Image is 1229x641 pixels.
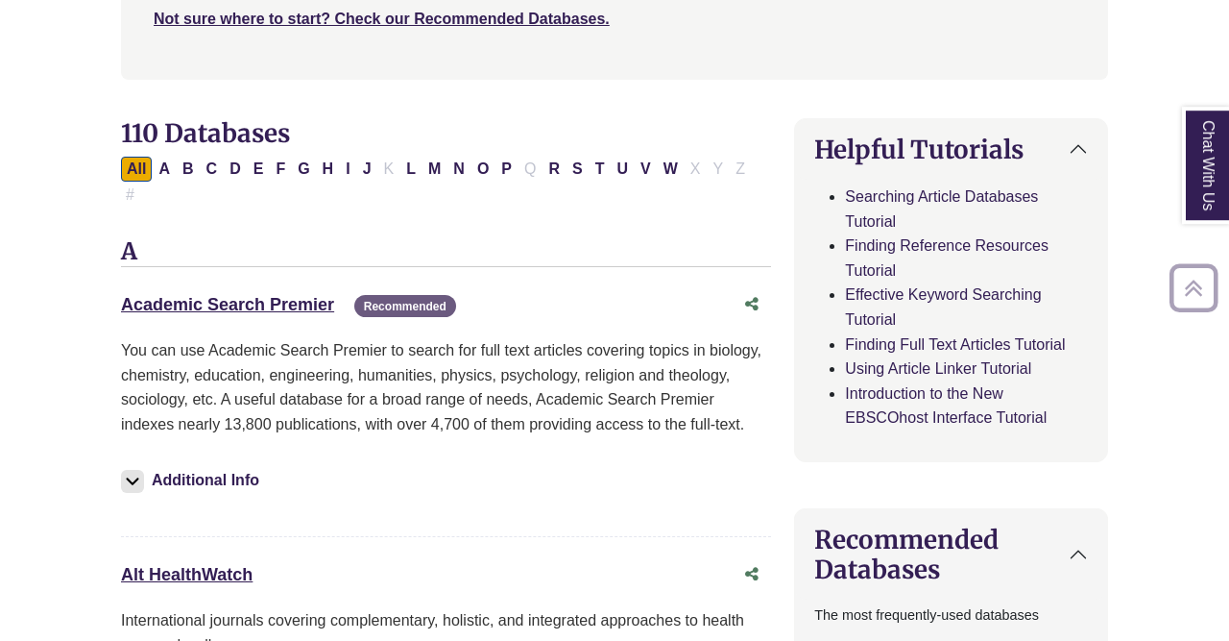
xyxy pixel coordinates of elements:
[845,188,1038,230] a: Searching Article Databases Tutorial
[201,157,224,182] button: Filter Results C
[153,157,176,182] button: Filter Results A
[733,286,771,323] button: Share this database
[845,360,1031,377] a: Using Article Linker Tutorial
[400,157,422,182] button: Filter Results L
[121,238,771,267] h3: A
[590,157,611,182] button: Filter Results T
[447,157,470,182] button: Filter Results N
[177,157,200,182] button: Filter Results B
[845,237,1048,279] a: Finding Reference Resources Tutorial
[354,295,456,317] span: Recommended
[845,385,1047,427] a: Introduction to the New EBSCOhost Interface Tutorial
[795,119,1107,180] button: Helpful Tutorials
[422,157,446,182] button: Filter Results M
[357,157,377,182] button: Filter Results J
[224,157,247,182] button: Filter Results D
[270,157,291,182] button: Filter Results F
[121,157,152,182] button: All
[121,467,265,494] button: Additional Info
[845,286,1041,328] a: Effective Keyword Searching Tutorial
[795,509,1107,600] button: Recommended Databases
[733,556,771,593] button: Share this database
[154,11,610,27] a: Not sure where to start? Check our Recommended Databases.
[121,565,253,584] a: Alt HealthWatch
[814,604,1088,627] p: The most frequently-used databases
[471,157,494,182] button: Filter Results O
[566,157,589,182] button: Filter Results S
[340,157,355,182] button: Filter Results I
[248,157,270,182] button: Filter Results E
[635,157,657,182] button: Filter Results V
[121,295,334,314] a: Academic Search Premier
[317,157,340,182] button: Filter Results H
[658,157,684,182] button: Filter Results W
[845,336,1065,353] a: Finding Full Text Articles Tutorial
[542,157,566,182] button: Filter Results R
[121,117,290,149] span: 110 Databases
[121,160,753,202] div: Alpha-list to filter by first letter of database name
[1163,275,1224,301] a: Back to Top
[495,157,518,182] button: Filter Results P
[611,157,634,182] button: Filter Results U
[121,338,771,436] p: You can use Academic Search Premier to search for full text articles covering topics in biology, ...
[292,157,315,182] button: Filter Results G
